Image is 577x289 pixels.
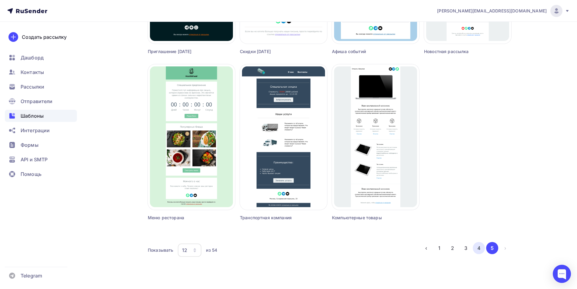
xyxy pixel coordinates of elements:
[21,272,42,279] span: Telegram
[148,215,213,221] div: Меню ресторана
[473,242,485,254] button: Go to page 4
[21,98,53,105] span: Отправители
[437,5,570,17] a: [PERSON_NAME][EMAIL_ADDRESS][DOMAIN_NAME]
[148,49,213,55] div: Приглашение [DATE]
[148,247,173,253] div: Показывать
[21,141,38,149] span: Формы
[332,49,397,55] div: Афиша событий
[437,8,547,14] span: [PERSON_NAME][EMAIL_ADDRESS][DOMAIN_NAME]
[433,242,446,254] button: Go to page 1
[446,242,459,254] button: Go to page 2
[420,242,432,254] button: Go to previous page
[240,215,305,221] div: Транспортная компания
[5,95,77,107] a: Отправители
[424,49,489,55] div: Новостная рассылка
[5,110,77,122] a: Шаблоны
[240,49,305,55] div: Скидки [DATE]
[332,215,397,221] div: Компьютерные товары
[21,69,44,76] span: Контакты
[182,247,187,254] div: 12
[21,170,41,178] span: Помощь
[5,66,77,78] a: Контакты
[5,139,77,151] a: Формы
[21,54,44,61] span: Дашборд
[420,242,511,254] ul: Pagination
[21,156,48,163] span: API и SMTP
[5,81,77,93] a: Рассылки
[22,33,67,41] div: Создать рассылку
[21,112,44,119] span: Шаблоны
[5,52,77,64] a: Дашборд
[21,83,44,90] span: Рассылки
[486,242,498,254] button: Go to page 5
[21,127,50,134] span: Интеграции
[177,243,202,257] button: 12
[206,247,217,253] div: из 54
[460,242,472,254] button: Go to page 3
